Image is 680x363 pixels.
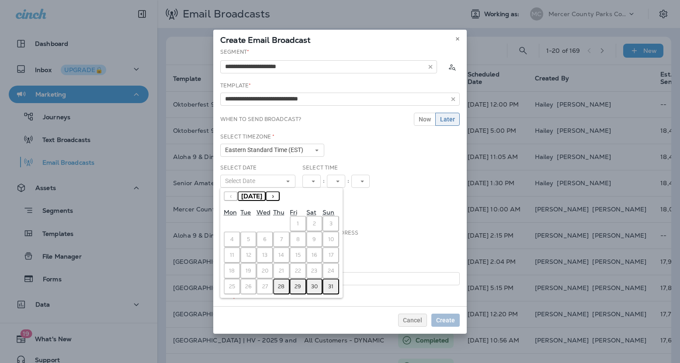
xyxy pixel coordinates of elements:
span: Now [419,116,431,122]
abbr: August 17, 2025 [329,252,333,259]
div: : [345,175,351,188]
button: August 30, 2025 [306,279,323,294]
button: August 27, 2025 [257,279,273,294]
button: Later [435,113,460,126]
button: Select Date [220,175,295,188]
abbr: August 30, 2025 [311,283,318,290]
button: August 14, 2025 [273,247,290,263]
button: August 9, 2025 [306,232,323,247]
abbr: August 6, 2025 [263,236,267,243]
button: August 26, 2025 [240,279,257,294]
abbr: August 28, 2025 [278,283,284,290]
button: August 11, 2025 [224,247,240,263]
button: › [266,191,280,201]
button: August 12, 2025 [240,247,257,263]
button: Create [431,314,460,327]
span: [DATE] [241,192,262,200]
button: August 1, 2025 [290,216,306,232]
abbr: August 5, 2025 [247,236,250,243]
abbr: August 26, 2025 [245,283,252,290]
abbr: August 19, 2025 [246,267,251,274]
span: Later [440,116,455,122]
label: Template [220,82,251,89]
button: August 10, 2025 [323,232,339,247]
abbr: August 2, 2025 [313,220,316,227]
button: Calculate the estimated number of emails to be sent based on selected segment. (This could take a... [444,59,460,75]
button: August 7, 2025 [273,232,290,247]
label: Select Date [220,164,257,171]
abbr: Friday [290,208,297,216]
label: When to send broadcast? [220,116,301,123]
abbr: Wednesday [257,208,270,216]
abbr: August 14, 2025 [278,252,284,259]
abbr: August 29, 2025 [295,283,301,290]
button: August 8, 2025 [290,232,306,247]
abbr: August 23, 2025 [311,267,317,274]
button: Eastern Standard Time (EST) [220,144,324,157]
abbr: August 9, 2025 [312,236,316,243]
span: Select Date [225,177,259,185]
button: August 23, 2025 [306,263,323,279]
button: August 4, 2025 [224,232,240,247]
abbr: August 25, 2025 [229,283,235,290]
abbr: Tuesday [240,208,251,216]
button: August 2, 2025 [306,216,323,232]
abbr: August 21, 2025 [279,267,284,274]
abbr: Saturday [306,208,316,216]
button: August 5, 2025 [240,232,257,247]
button: August 19, 2025 [240,263,257,279]
button: August 16, 2025 [306,247,323,263]
abbr: Monday [224,208,237,216]
button: August 6, 2025 [257,232,273,247]
button: August 29, 2025 [290,279,306,294]
abbr: August 12, 2025 [246,252,251,259]
button: August 3, 2025 [323,216,339,232]
div: : [321,175,327,188]
span: Create [436,317,455,323]
button: Cancel [398,314,427,327]
abbr: August 22, 2025 [295,267,301,274]
abbr: August 31, 2025 [328,283,333,290]
button: Now [414,113,436,126]
div: Create Email Broadcast [213,30,467,48]
button: August 21, 2025 [273,263,290,279]
abbr: August 18, 2025 [229,267,235,274]
abbr: August 24, 2025 [328,267,334,274]
abbr: August 16, 2025 [312,252,317,259]
label: Select Timezone [220,133,274,140]
abbr: August 8, 2025 [296,236,300,243]
button: [DATE] [238,191,266,201]
button: ‹ [224,191,238,201]
button: August 18, 2025 [224,263,240,279]
button: August 24, 2025 [323,263,339,279]
button: August 28, 2025 [273,279,290,294]
button: August 17, 2025 [323,247,339,263]
span: Cancel [403,317,422,323]
abbr: Thursday [273,208,284,216]
button: August 25, 2025 [224,279,240,294]
button: August 20, 2025 [257,263,273,279]
span: Eastern Standard Time (EST) [225,146,307,154]
abbr: August 15, 2025 [295,252,301,259]
button: August 13, 2025 [257,247,273,263]
abbr: August 4, 2025 [230,236,234,243]
button: August 31, 2025 [323,279,339,294]
abbr: August 7, 2025 [280,236,283,243]
abbr: August 20, 2025 [262,267,268,274]
abbr: August 13, 2025 [262,252,267,259]
abbr: August 11, 2025 [230,252,234,259]
abbr: August 1, 2025 [297,220,299,227]
label: Segment [220,48,249,55]
abbr: August 3, 2025 [330,220,333,227]
label: Select Time [302,164,338,171]
abbr: Sunday [323,208,334,216]
abbr: August 27, 2025 [262,283,268,290]
button: August 15, 2025 [290,247,306,263]
button: August 22, 2025 [290,263,306,279]
abbr: August 10, 2025 [328,236,334,243]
